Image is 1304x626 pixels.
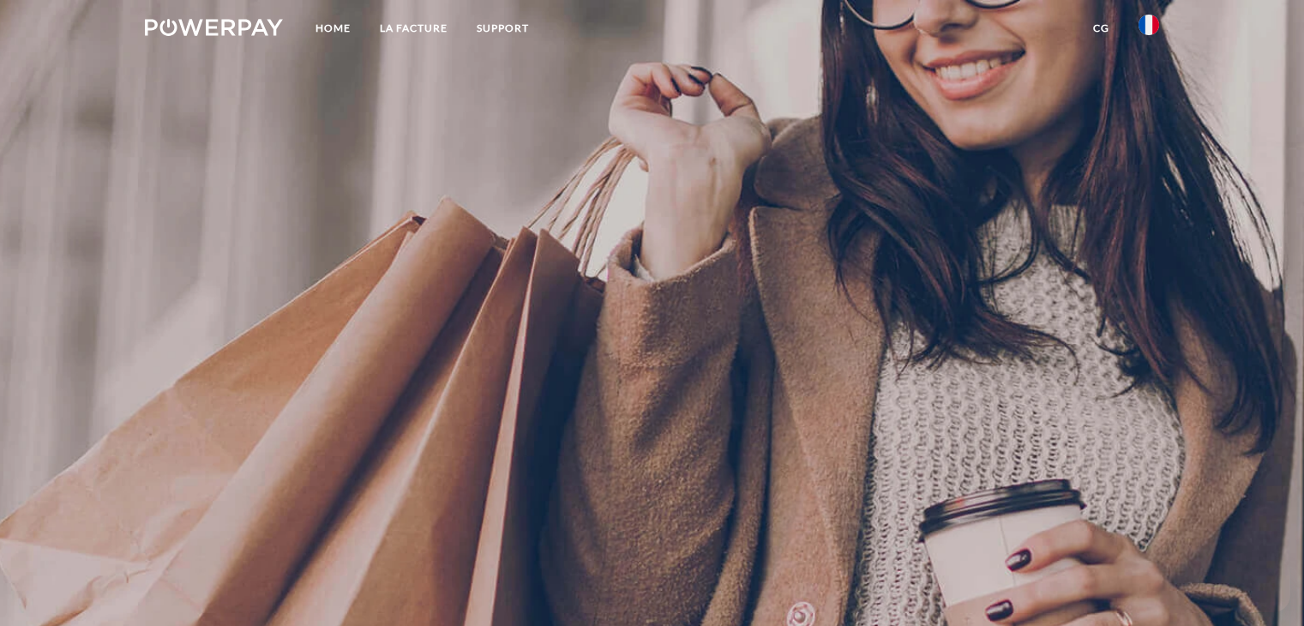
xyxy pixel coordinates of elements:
[145,19,283,36] img: logo-powerpay-white.svg
[1079,13,1124,44] a: CG
[1139,15,1159,35] img: fr
[365,13,462,44] a: LA FACTURE
[301,13,365,44] a: Home
[462,13,544,44] a: Support
[1235,557,1290,612] iframe: Bouton de lancement de la fenêtre de messagerie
